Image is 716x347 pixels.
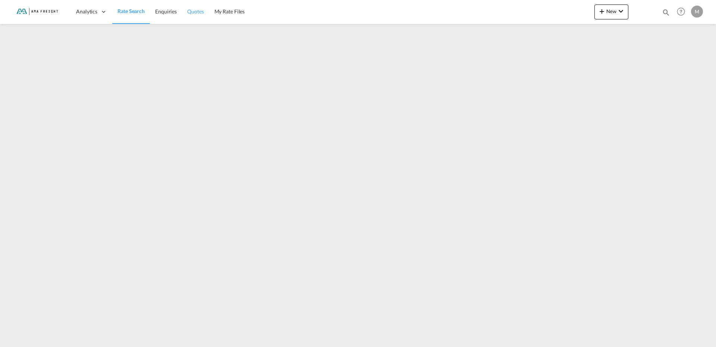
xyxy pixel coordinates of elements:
span: Enquiries [155,8,177,15]
span: Quotes [187,8,204,15]
md-icon: icon-chevron-down [616,7,625,16]
span: Analytics [76,8,97,15]
div: icon-magnify [662,8,670,19]
span: New [597,8,625,14]
div: Help [675,5,691,19]
div: M [691,6,703,18]
span: Rate Search [117,8,145,14]
button: icon-plus 400-fgNewicon-chevron-down [594,4,628,19]
img: f843cad07f0a11efa29f0335918cc2fb.png [11,3,62,20]
span: Help [675,5,687,18]
md-icon: icon-magnify [662,8,670,16]
md-icon: icon-plus 400-fg [597,7,606,16]
span: My Rate Files [214,8,245,15]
